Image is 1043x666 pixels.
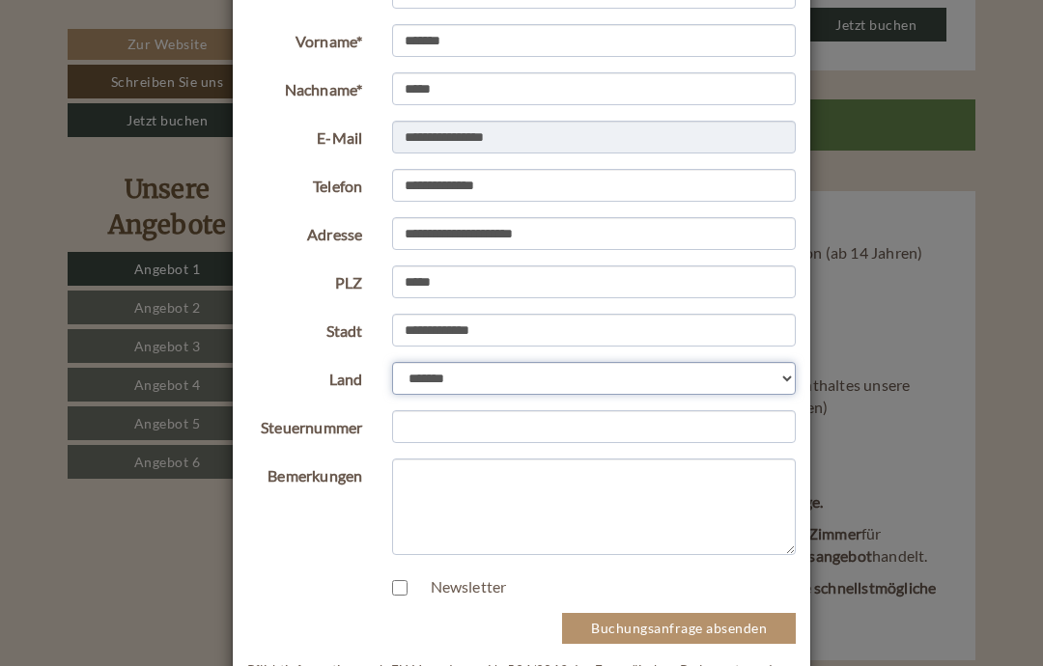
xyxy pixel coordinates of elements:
[233,217,378,246] label: Adresse
[233,121,378,150] label: E-Mail
[259,15,358,48] div: Dienstag
[233,458,378,487] label: Bemerkungen
[30,57,303,72] div: Apartments Fuchsmaurer
[562,613,796,644] button: Buchungsanfrage absenden
[411,576,507,598] label: Newsletter
[233,314,378,343] label: Stadt
[233,72,378,101] label: Nachname*
[233,410,378,439] label: Steuernummer
[233,362,378,391] label: Land
[233,169,378,198] label: Telefon
[15,53,313,112] div: Guten Tag, wie können wir Ihnen helfen?
[510,509,616,542] button: Senden
[30,95,303,108] small: 20:55
[233,24,378,53] label: Vorname*
[233,265,378,294] label: PLZ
